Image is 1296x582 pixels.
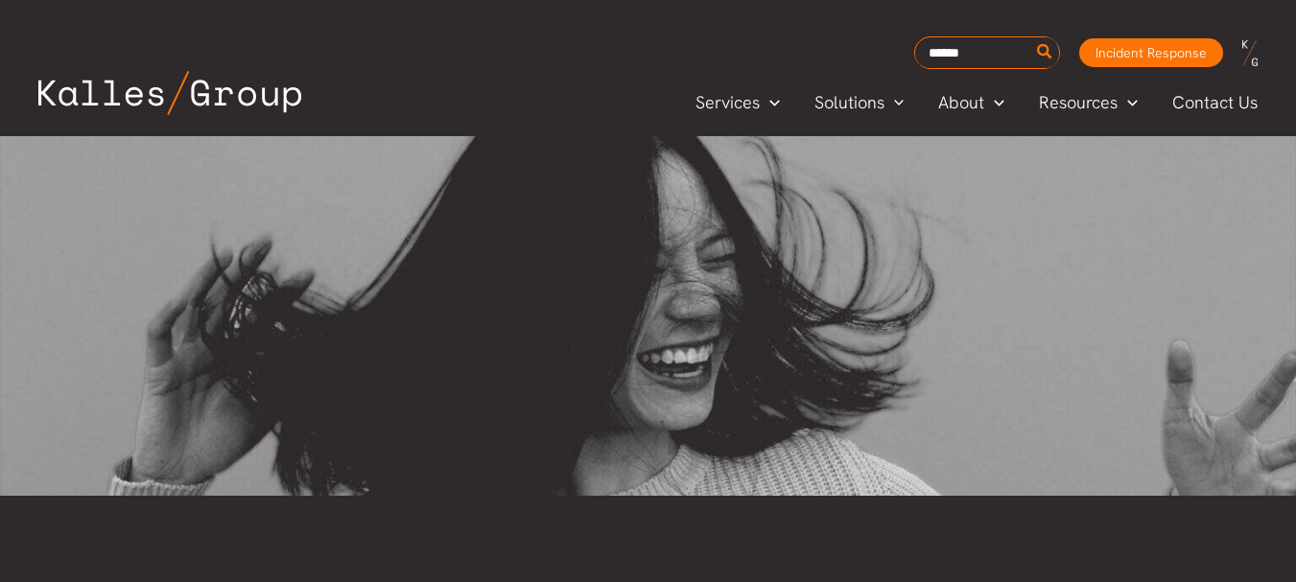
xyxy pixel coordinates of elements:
span: Services [695,88,760,117]
a: ResourcesMenu Toggle [1022,88,1155,117]
nav: Primary Site Navigation [678,86,1277,118]
span: Menu Toggle [884,88,905,117]
a: AboutMenu Toggle [921,88,1022,117]
button: Search [1033,37,1057,68]
span: Resources [1039,88,1118,117]
span: Menu Toggle [1118,88,1138,117]
a: Incident Response [1079,38,1223,67]
span: Menu Toggle [760,88,780,117]
a: SolutionsMenu Toggle [797,88,922,117]
a: ServicesMenu Toggle [678,88,797,117]
span: Menu Toggle [984,88,1004,117]
img: Kalles Group [38,71,301,115]
a: Contact Us [1155,88,1277,117]
span: About [938,88,984,117]
span: Contact Us [1172,88,1258,117]
span: Solutions [814,88,884,117]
